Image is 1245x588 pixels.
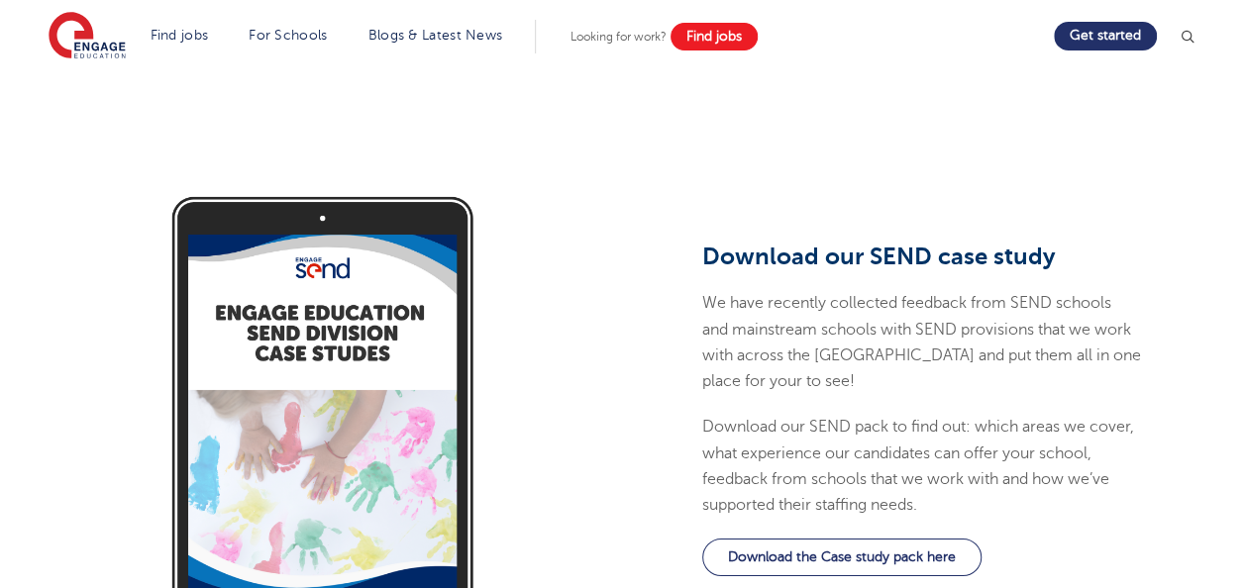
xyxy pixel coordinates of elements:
a: Find jobs [671,23,758,50]
a: For Schools [249,28,327,43]
a: Get started [1054,22,1157,50]
span: Download our SEND case study [702,243,1056,270]
p: Download our SEND pack to find out: which areas we cover, what experience our candidates can offe... [702,414,1144,518]
span: Find jobs [686,29,742,44]
a: Find jobs [151,28,209,43]
a: Download the Case study pack here [702,538,982,575]
span: Looking for work? [571,30,667,44]
a: Blogs & Latest News [368,28,503,43]
img: Engage Education [49,12,126,61]
p: We have recently collected feedback from SEND schools and mainstream schools with SEND provisions... [702,290,1144,394]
